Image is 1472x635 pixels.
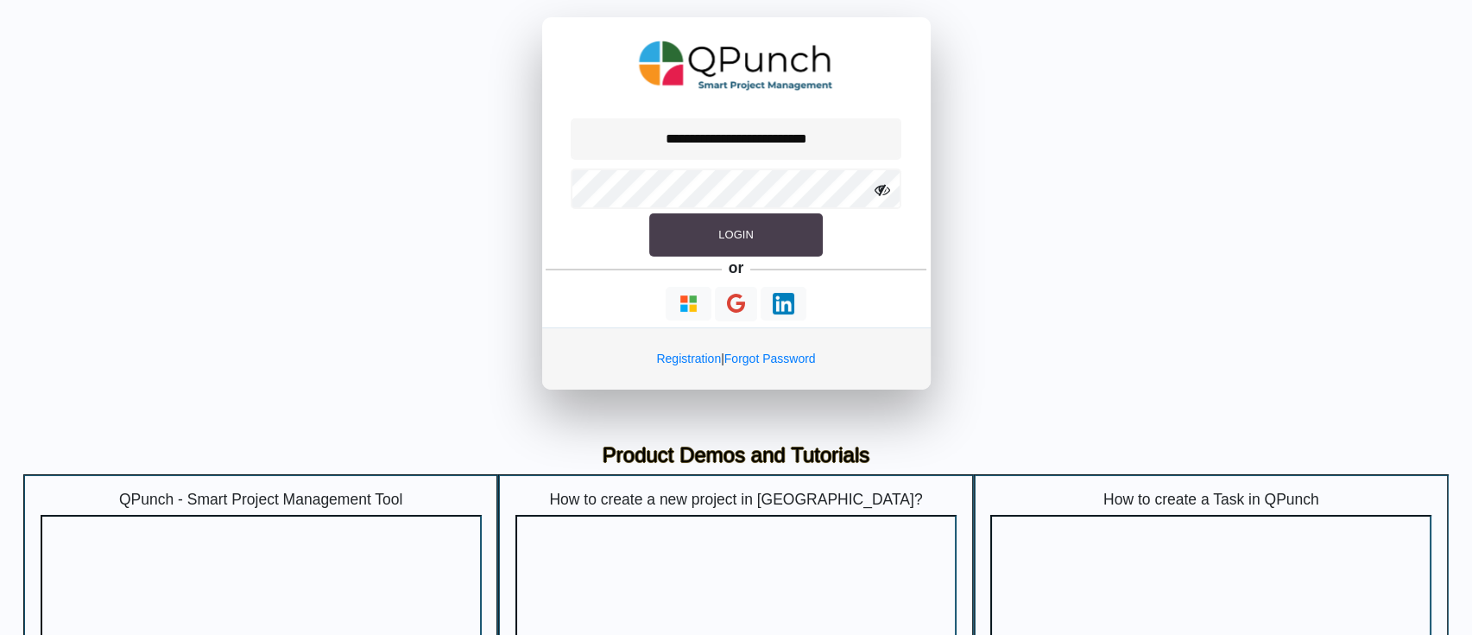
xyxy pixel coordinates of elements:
span: Login [718,228,753,241]
button: Login [649,213,822,257]
h5: QPunch - Smart Project Management Tool [41,491,482,509]
button: Continue With LinkedIn [761,287,806,321]
img: Loading... [773,293,794,314]
h5: or [725,257,747,281]
img: Loading... [678,293,699,314]
h5: How to create a new project in [GEOGRAPHIC_DATA]? [515,491,957,509]
div: | [542,327,931,390]
h3: Product Demos and Tutorials [36,443,1436,468]
h5: How to create a Task in QPunch [990,491,1431,509]
button: Continue With Google [715,287,757,322]
img: QPunch [639,35,833,97]
button: Continue With Microsoft Azure [666,287,711,321]
a: Forgot Password [724,352,816,365]
a: Registration [656,352,721,365]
